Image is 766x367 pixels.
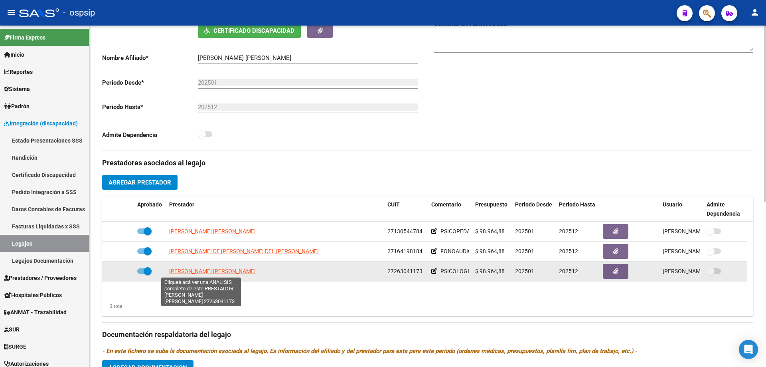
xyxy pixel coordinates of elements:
[4,102,30,111] span: Padrón
[431,201,461,208] span: Comentario
[134,196,166,222] datatable-header-cell: Aprobado
[428,196,472,222] datatable-header-cell: Comentario
[512,196,556,222] datatable-header-cell: Periodo Desde
[515,228,534,234] span: 202501
[663,248,725,254] span: [PERSON_NAME] [DATE]
[102,54,198,62] p: Nombre Afiliado
[102,157,753,169] h3: Prestadores asociados al legajo
[739,340,758,359] div: Open Intercom Messenger
[663,228,725,234] span: [PERSON_NAME] [DATE]
[556,196,600,222] datatable-header-cell: Periodo Hasta
[475,201,507,208] span: Presupuesto
[102,78,198,87] p: Periodo Desde
[515,201,552,208] span: Periodo Desde
[515,268,534,274] span: 202501
[63,4,95,22] span: - ospsip
[137,201,162,208] span: Aprobado
[102,329,753,340] h3: Documentación respaldatoria del legajo
[102,103,198,111] p: Periodo Hasta
[198,23,301,38] button: Certificado Discapacidad
[169,248,319,254] span: [PERSON_NAME] DE [PERSON_NAME] DEL [PERSON_NAME]
[4,342,26,351] span: SURGE
[213,27,294,34] span: Certificado Discapacidad
[109,179,171,186] span: Agregar Prestador
[4,308,67,317] span: ANMAT - Trazabilidad
[387,201,400,208] span: CUIT
[166,196,384,222] datatable-header-cell: Prestador
[440,228,608,234] span: PSICOPEDAGOGIA LUNES Y MIERCOLES 15:45 HS-RIVADAVIA 1367
[4,50,24,59] span: Inicio
[703,196,747,222] datatable-header-cell: Admite Dependencia
[6,8,16,17] mat-icon: menu
[559,228,578,234] span: 202512
[387,228,422,234] span: 27130544784
[707,201,740,217] span: Admite Dependencia
[4,325,20,334] span: SUR
[559,268,578,274] span: 202512
[440,248,616,254] span: FONOAUDIOLOGIA-MIERCOLES Y VIERNES 14: 15 HS-RIVADAVIA 1367
[750,8,760,17] mat-icon: person
[475,228,505,234] span: $ 98.964,88
[169,268,256,274] span: [PERSON_NAME] [PERSON_NAME]
[663,201,682,208] span: Usuario
[169,228,256,234] span: [PERSON_NAME] [PERSON_NAME]
[4,33,45,42] span: Firma Express
[472,196,512,222] datatable-header-cell: Presupuesto
[663,268,725,274] span: [PERSON_NAME] [DATE]
[515,248,534,254] span: 202501
[4,67,33,76] span: Reportes
[475,268,505,274] span: $ 98.964,88
[440,268,589,274] span: PSICOLOGIA-MIERCOLES Y JUEVES 15 HS-RIVADAVIA 1367
[387,248,422,254] span: 27164198184
[102,302,124,311] div: 3 total
[559,201,595,208] span: Periodo Hasta
[475,248,505,254] span: $ 98.964,88
[4,119,78,128] span: Integración (discapacidad)
[102,175,178,190] button: Agregar Prestador
[4,291,62,300] span: Hospitales Públicos
[4,85,30,93] span: Sistema
[384,196,428,222] datatable-header-cell: CUIT
[559,248,578,254] span: 202512
[4,274,77,282] span: Prestadores / Proveedores
[102,131,198,139] p: Admite Dependencia
[102,347,637,355] i: - En este fichero se sube la documentación asociada al legajo. Es información del afiliado y del ...
[387,268,422,274] span: 27263041173
[169,201,194,208] span: Prestador
[659,196,703,222] datatable-header-cell: Usuario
